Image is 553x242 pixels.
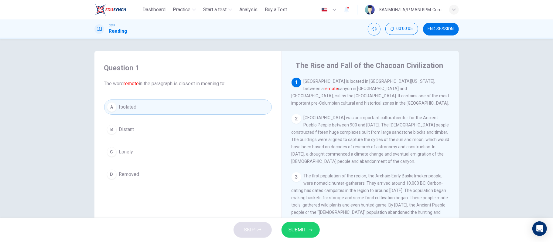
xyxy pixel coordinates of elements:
button: Buy a Test [262,4,289,15]
div: C [107,147,117,157]
div: B [107,125,117,134]
div: D [107,170,117,179]
div: 3 [292,172,301,182]
span: Distant [119,126,134,133]
span: Isolated [119,103,137,111]
button: Start a test [201,4,234,15]
span: [GEOGRAPHIC_DATA] is located in [GEOGRAPHIC_DATA][US_STATE], between a canyon in [GEOGRAPHIC_DATA... [292,79,449,106]
span: The word in the paragraph is closest in meaning to: [104,80,272,87]
button: END SESSION [423,23,459,35]
span: Removed [119,171,139,178]
div: Hide [385,23,418,35]
div: Open Intercom Messenger [532,221,547,236]
div: 1 [292,78,301,87]
div: 2 [292,114,301,124]
span: Start a test [203,6,227,13]
button: BDistant [104,122,272,137]
button: SUBMIT [282,222,320,238]
font: remote [324,86,338,91]
button: DRemoved [104,167,272,182]
span: END SESSION [428,27,454,32]
button: Analysis [237,4,260,15]
span: Buy a Test [265,6,287,13]
span: SUBMIT [289,226,306,234]
h4: The Rise and Fall of the Chacoan Civilization [296,61,443,70]
span: CEFR [109,23,115,28]
a: ELTC logo [94,4,140,16]
span: 00:00:05 [397,26,413,31]
button: Practice [170,4,198,15]
div: A [107,102,117,112]
span: Practice [173,6,190,13]
font: remote [124,81,139,86]
span: Lonely [119,148,133,156]
button: 00:00:05 [385,23,418,35]
h1: Reading [109,28,128,35]
h4: Question 1 [104,63,272,73]
img: ELTC logo [94,4,126,16]
span: [GEOGRAPHIC_DATA] was an important cultural center for the Ancient Pueblo People between 900 and ... [292,115,449,164]
img: Profile picture [365,5,375,15]
span: Dashboard [142,6,166,13]
span: Analysis [239,6,258,13]
img: en [321,8,328,12]
button: Dashboard [140,4,168,15]
button: CLonely [104,144,272,160]
div: KANIMOHZI A/P MANI KPM-Guru [380,6,442,13]
div: Mute [368,23,381,35]
button: AIsolated [104,99,272,115]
